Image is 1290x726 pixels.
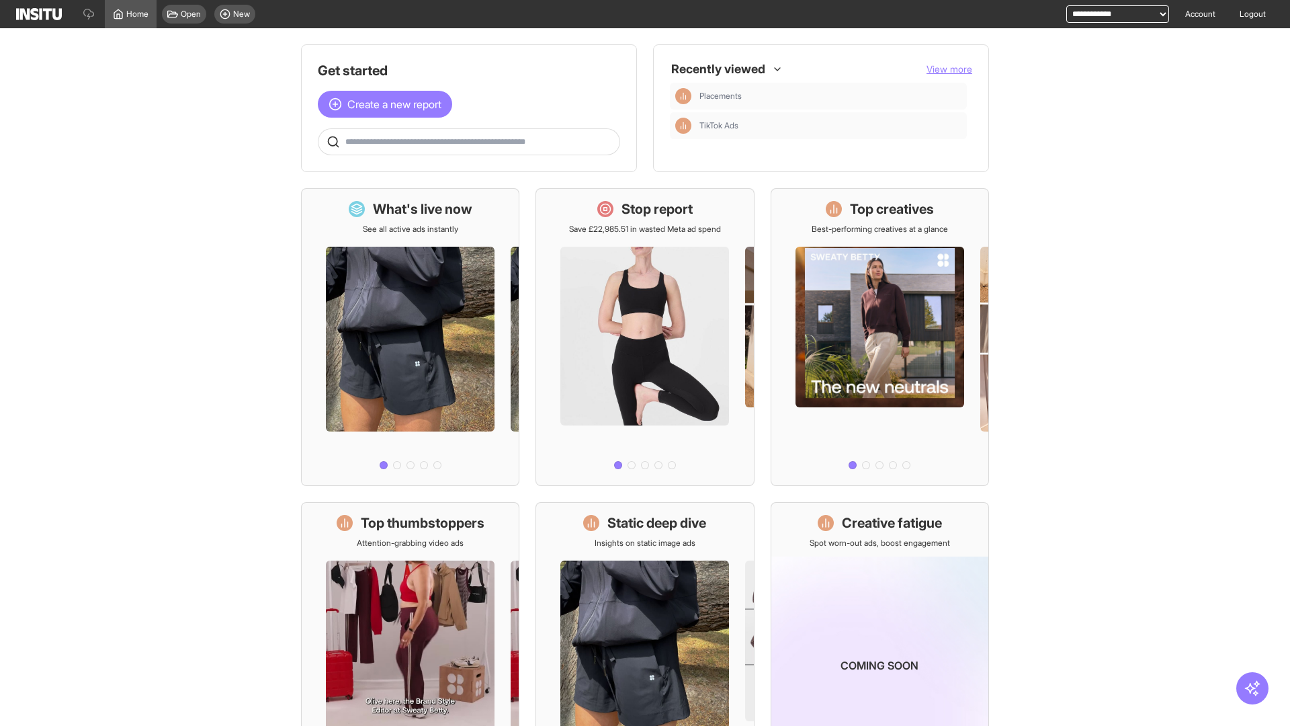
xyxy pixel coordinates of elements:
p: Insights on static image ads [595,538,695,549]
button: View more [927,63,972,76]
a: What's live nowSee all active ads instantly [301,188,519,486]
h1: Top thumbstoppers [361,514,484,532]
a: Stop reportSave £22,985.51 in wasted Meta ad spend [535,188,754,486]
span: TikTok Ads [699,120,738,131]
span: Create a new report [347,96,441,112]
div: Insights [675,118,691,134]
span: Home [126,9,148,19]
h1: Stop report [621,200,693,218]
p: See all active ads instantly [363,224,458,235]
span: View more [927,63,972,75]
h1: What's live now [373,200,472,218]
a: Top creativesBest-performing creatives at a glance [771,188,989,486]
h1: Get started [318,61,620,80]
img: Logo [16,8,62,20]
p: Save £22,985.51 in wasted Meta ad spend [569,224,721,235]
span: TikTok Ads [699,120,961,131]
div: Insights [675,88,691,104]
button: Create a new report [318,91,452,118]
span: New [233,9,250,19]
h1: Top creatives [850,200,934,218]
span: Open [181,9,201,19]
p: Best-performing creatives at a glance [812,224,948,235]
h1: Static deep dive [607,514,706,532]
p: Attention-grabbing video ads [357,538,464,549]
span: Placements [699,91,961,102]
span: Placements [699,91,742,102]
